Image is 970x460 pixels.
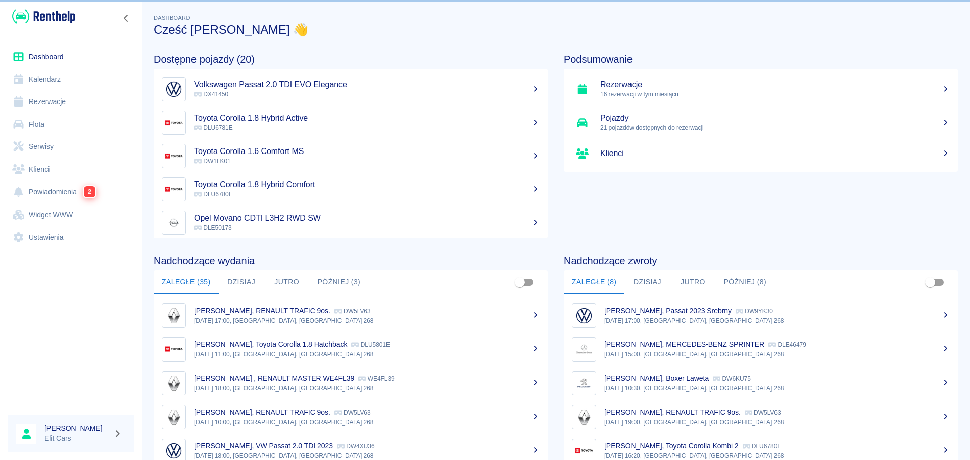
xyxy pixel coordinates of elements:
p: Elit Cars [44,433,109,444]
p: DLU6780E [743,443,782,450]
h6: [PERSON_NAME] [44,423,109,433]
p: [PERSON_NAME] , RENAULT MASTER WE4FL39 [194,374,354,382]
p: [DATE] 15:00, [GEOGRAPHIC_DATA], [GEOGRAPHIC_DATA] 268 [604,350,950,359]
h4: Nadchodzące zwroty [564,254,958,267]
a: ImageToyota Corolla 1.6 Comfort MS DW1LK01 [154,139,548,173]
button: Dzisiaj [219,270,264,294]
p: DW5LV63 [334,308,371,315]
a: Dashboard [8,45,134,68]
a: Image[PERSON_NAME], Boxer Laweta DW6KU75[DATE] 10:30, [GEOGRAPHIC_DATA], [GEOGRAPHIC_DATA] 268 [564,366,958,400]
p: DW5LV63 [334,409,371,416]
p: [PERSON_NAME], Toyota Corolla 1.8 Hatchback [194,340,347,348]
p: [DATE] 19:00, [GEOGRAPHIC_DATA], [GEOGRAPHIC_DATA] 268 [604,418,950,427]
p: [DATE] 10:30, [GEOGRAPHIC_DATA], [GEOGRAPHIC_DATA] 268 [604,384,950,393]
img: Image [164,80,183,99]
img: Image [164,407,183,427]
a: Kalendarz [8,68,134,91]
img: Image [574,340,594,359]
p: 21 pojazdów dostępnych do rezerwacji [600,123,950,132]
p: DLU5801E [351,341,390,348]
p: [PERSON_NAME], MERCEDES-BENZ SPRINTER [604,340,764,348]
h5: Volkswagen Passat 2.0 TDI EVO Elegance [194,80,540,90]
a: Rezerwacje [8,90,134,113]
a: Image[PERSON_NAME] , RENAULT MASTER WE4FL39 WE4FL39[DATE] 18:00, [GEOGRAPHIC_DATA], [GEOGRAPHIC_D... [154,366,548,400]
p: DW6KU75 [713,375,751,382]
p: [DATE] 11:00, [GEOGRAPHIC_DATA], [GEOGRAPHIC_DATA] 268 [194,350,540,359]
h5: Klienci [600,148,950,159]
a: Renthelp logo [8,8,75,25]
a: Serwisy [8,135,134,158]
img: Image [164,340,183,359]
img: Image [164,306,183,325]
p: DLE46479 [768,341,806,348]
h3: Cześć [PERSON_NAME] 👋 [154,23,958,37]
p: 16 rezerwacji w tym miesiącu [600,90,950,99]
h5: Toyota Corolla 1.8 Hybrid Active [194,113,540,123]
span: Pokaż przypisane tylko do mnie [510,273,529,292]
a: ImageVolkswagen Passat 2.0 TDI EVO Elegance DX41450 [154,73,548,106]
a: Image[PERSON_NAME], MERCEDES-BENZ SPRINTER DLE46479[DATE] 15:00, [GEOGRAPHIC_DATA], [GEOGRAPHIC_D... [564,332,958,366]
span: DLU6780E [194,191,233,198]
p: [DATE] 10:00, [GEOGRAPHIC_DATA], [GEOGRAPHIC_DATA] 268 [194,418,540,427]
span: Pokaż przypisane tylko do mnie [920,273,940,292]
p: [PERSON_NAME], Toyota Corolla Kombi 2 [604,442,739,450]
a: Image[PERSON_NAME], Passat 2023 Srebrny DW9YK30[DATE] 17:00, [GEOGRAPHIC_DATA], [GEOGRAPHIC_DATA]... [564,298,958,332]
a: Klienci [564,139,958,168]
h4: Dostępne pojazdy (20) [154,53,548,65]
button: Jutro [264,270,310,294]
a: ImageToyota Corolla 1.8 Hybrid Comfort DLU6780E [154,173,548,206]
button: Dzisiaj [624,270,670,294]
a: Ustawienia [8,226,134,249]
button: Zaległe (35) [154,270,219,294]
a: Image[PERSON_NAME], RENAULT TRAFIC 9os. DW5LV63[DATE] 10:00, [GEOGRAPHIC_DATA], [GEOGRAPHIC_DATA]... [154,400,548,434]
img: Image [164,213,183,232]
p: [DATE] 17:00, [GEOGRAPHIC_DATA], [GEOGRAPHIC_DATA] 268 [194,316,540,325]
h4: Podsumowanie [564,53,958,65]
a: Flota [8,113,134,136]
span: DLU6781E [194,124,233,131]
p: [PERSON_NAME], RENAULT TRAFIC 9os. [194,306,330,315]
a: ImageOpel Movano CDTI L3H2 RWD SW DLE50173 [154,206,548,239]
a: Image[PERSON_NAME], Toyota Corolla 1.8 Hatchback DLU5801E[DATE] 11:00, [GEOGRAPHIC_DATA], [GEOGRA... [154,332,548,366]
p: [PERSON_NAME], Passat 2023 Srebrny [604,306,732,315]
p: [DATE] 18:00, [GEOGRAPHIC_DATA], [GEOGRAPHIC_DATA] 268 [194,384,540,393]
h5: Rezerwacje [600,80,950,90]
a: Powiadomienia2 [8,180,134,203]
p: [PERSON_NAME], RENAULT TRAFIC 9os. [194,408,330,416]
h5: Pojazdy [600,113,950,123]
h4: Nadchodzące wydania [154,254,548,267]
p: DW9YK30 [736,308,773,315]
p: [PERSON_NAME], Boxer Laweta [604,374,709,382]
a: Rezerwacje16 rezerwacji w tym miesiącu [564,73,958,106]
img: Image [164,113,183,132]
a: Klienci [8,158,134,181]
button: Zaległe (8) [564,270,624,294]
span: DLE50173 [194,224,232,231]
a: Widget WWW [8,203,134,226]
h5: Opel Movano CDTI L3H2 RWD SW [194,213,540,223]
span: Dashboard [154,15,190,21]
button: Jutro [670,270,715,294]
span: DX41450 [194,91,228,98]
p: [PERSON_NAME], VW Passat 2.0 TDI 2023 [194,442,333,450]
h5: Toyota Corolla 1.6 Comfort MS [194,146,540,157]
button: Zwiń nawigację [119,12,134,25]
p: WE4FL39 [358,375,394,382]
a: Image[PERSON_NAME], RENAULT TRAFIC 9os. DW5LV63[DATE] 19:00, [GEOGRAPHIC_DATA], [GEOGRAPHIC_DATA]... [564,400,958,434]
span: DW1LK01 [194,158,231,165]
span: 2 [84,186,95,197]
img: Image [574,374,594,393]
p: DW5LV63 [745,409,781,416]
img: Image [574,306,594,325]
button: Później (8) [715,270,774,294]
img: Renthelp logo [12,8,75,25]
a: Image[PERSON_NAME], RENAULT TRAFIC 9os. DW5LV63[DATE] 17:00, [GEOGRAPHIC_DATA], [GEOGRAPHIC_DATA]... [154,298,548,332]
p: DW4XU36 [337,443,375,450]
img: Image [164,146,183,166]
h5: Toyota Corolla 1.8 Hybrid Comfort [194,180,540,190]
p: [DATE] 17:00, [GEOGRAPHIC_DATA], [GEOGRAPHIC_DATA] 268 [604,316,950,325]
a: Pojazdy21 pojazdów dostępnych do rezerwacji [564,106,958,139]
a: ImageToyota Corolla 1.8 Hybrid Active DLU6781E [154,106,548,139]
img: Image [164,180,183,199]
p: [PERSON_NAME], RENAULT TRAFIC 9os. [604,408,741,416]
